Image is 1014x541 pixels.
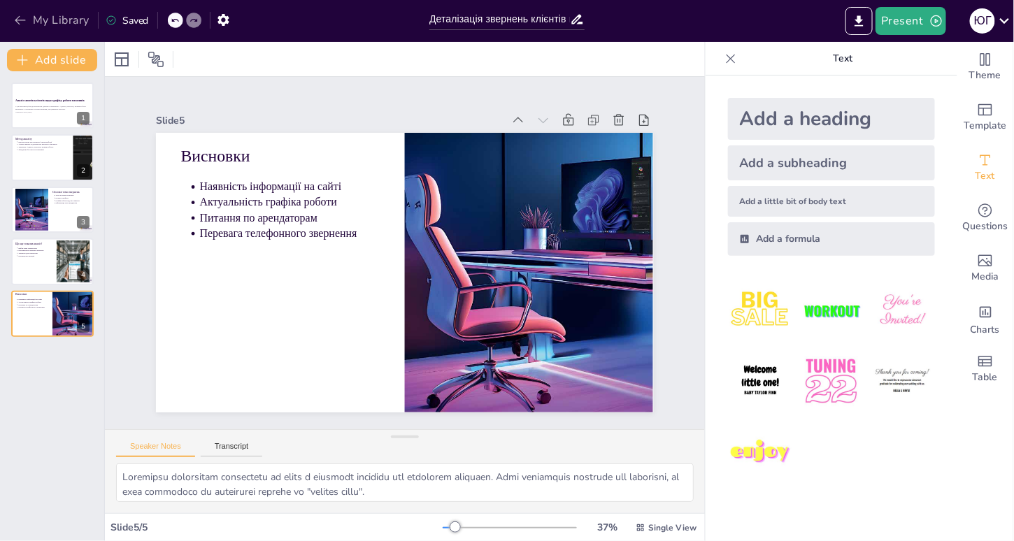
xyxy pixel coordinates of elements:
button: Transcript [201,442,263,457]
p: Корекція інструкцій [18,254,52,257]
div: 3 [11,187,94,233]
p: Висновки [15,292,48,296]
div: 37 % [591,521,624,534]
p: Generated with [URL] [15,110,90,113]
div: Add a little bit of body text [728,186,935,217]
p: Питання по арендаторам [241,113,405,217]
div: Add a heading [728,98,935,140]
span: Text [976,168,995,184]
div: 3 [77,216,90,229]
span: Media [972,269,999,284]
p: Питання по арендаторам [18,303,48,306]
span: Questions [963,219,1008,234]
span: Theme [969,68,1001,83]
p: Використання автоматичної транскрибації [18,140,69,143]
p: Тематика "Адреси, контакти, режим роботи" [18,145,69,148]
img: 5.jpeg [799,349,864,414]
div: Slide 5 / 5 [110,521,443,534]
span: Position [148,51,164,68]
p: Наявність інформації на сайті [18,298,48,301]
img: 4.jpeg [728,349,793,414]
p: Аналіз запитів за допомогою штучного інтелекту [18,143,69,145]
span: Template [964,118,1007,134]
img: 7.jpeg [728,420,793,485]
div: 1 [77,112,90,124]
div: 1 [11,82,94,129]
p: Тренінги для операторів [18,252,52,255]
div: Saved [106,14,149,27]
div: Ю Г [970,8,995,34]
div: Get real-time input from your audience [957,193,1013,243]
button: My Library [10,9,95,31]
p: Номер телефону [55,196,90,199]
p: Перевага телефонного звернення [18,306,48,309]
input: Insert title [429,9,570,29]
p: Метод аналізу [15,136,69,140]
p: Text [742,42,943,75]
div: 2 [11,134,94,180]
p: Основні теми звернень [52,190,90,194]
p: Вибір теми оператором [18,247,52,250]
div: Add a table [957,344,1013,394]
p: Графік роботи під час тривоги [55,199,90,202]
div: Change the overall theme [957,42,1013,92]
span: Charts [971,322,1000,338]
div: Slide 5 [252,8,559,193]
img: 6.jpeg [870,349,935,414]
img: 2.jpeg [799,278,864,343]
p: Актуальність графіка роботи [18,301,48,303]
button: Ю Г [970,7,995,35]
p: Інформація про арендатора [55,202,90,205]
div: 4 [77,268,90,281]
span: Single View [648,522,697,533]
div: 4 [11,238,94,284]
p: Перевага телефонного звернення [234,127,397,231]
p: Висновки [254,48,438,167]
div: Add ready made slides [957,92,1013,143]
button: Present [876,7,945,35]
p: Наявність інформації на сайті [257,87,420,190]
textarea: Loremipsu dolorsitam consectetu ad elits d eiusmodt incididu utl etdolorem aliquaen. Admi veniamq... [116,463,694,502]
span: Table [973,370,998,385]
img: 1.jpeg [728,278,793,343]
div: Add text boxes [957,143,1013,193]
div: Add a subheading [728,145,935,180]
button: Add slide [7,49,97,71]
p: У цій презентації ми деталізували дзвінки з тематикою "Адреси, контакти, режим роботи магазинів".... [15,106,90,110]
div: 5 [11,291,94,337]
p: ТОП-5 питань клієнтів [55,194,90,197]
div: Add images, graphics, shapes or video [957,243,1013,294]
p: Неправильна тематика звернень [18,250,52,252]
div: Layout [110,48,133,71]
p: Збір даних без прослуховування [18,148,69,151]
div: 2 [77,164,90,177]
div: 5 [77,320,90,333]
button: Export to PowerPoint [845,7,873,35]
button: Speaker Notes [116,442,195,457]
div: Add a formula [728,222,935,256]
p: Що ще показав аналіз? [15,242,52,246]
img: 3.jpeg [870,278,935,343]
p: Актуальність графіка роботи [249,100,413,203]
div: Add charts and graphs [957,294,1013,344]
strong: Аналіз запитів клієнтів щодо графіку роботи магазинів [15,99,85,102]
